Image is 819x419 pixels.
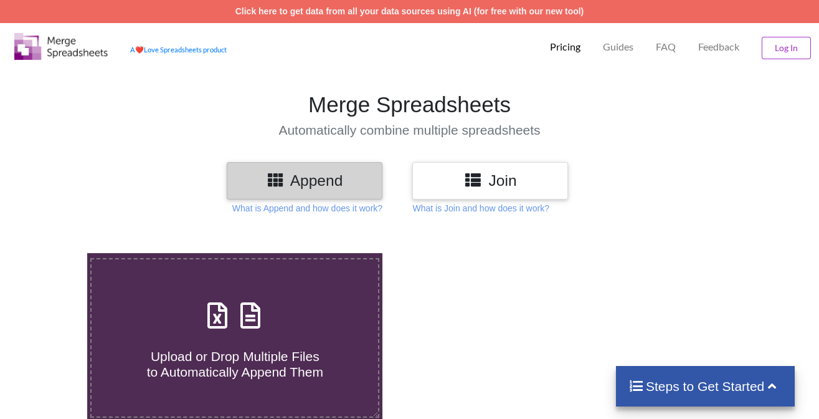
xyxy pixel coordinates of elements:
[656,41,676,54] p: FAQ
[762,37,811,59] button: Log In
[603,41,633,54] p: Guides
[130,46,227,54] a: AheartLove Spreadsheets product
[147,349,323,379] span: Upload or Drop Multiple Files to Automatically Append Them
[232,202,382,214] p: What is Append and how does it work?
[412,202,549,214] p: What is Join and how does it work?
[628,378,782,394] h4: Steps to Get Started
[236,171,373,190] h3: Append
[550,41,580,54] p: Pricing
[422,171,559,190] h3: Join
[235,6,584,16] a: Click here to get data from all your data sources using AI (for free with our new tool)
[135,46,144,54] span: heart
[698,42,739,52] span: Feedback
[14,33,108,60] img: Logo.png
